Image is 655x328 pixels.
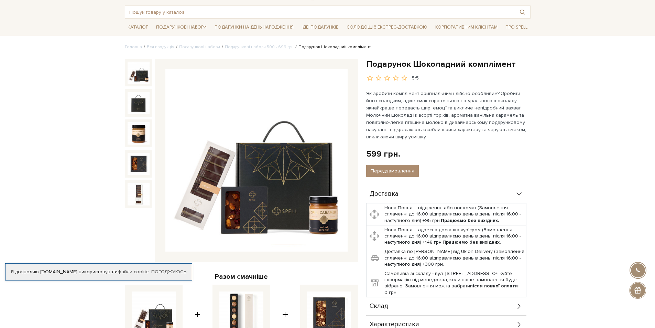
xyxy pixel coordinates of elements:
[383,269,526,297] td: Самовивіз зі складу - вул. [STREET_ADDRESS] Очікуйте інформацію від менеджера, коли ваше замовлен...
[366,165,419,177] button: Передзамовлення
[118,269,149,275] a: файли cookie
[366,149,400,159] div: 599 грн.
[151,269,186,275] a: Погоджуюсь
[147,44,174,50] a: Вся продукція
[412,75,419,82] div: 5/5
[470,283,518,289] b: після повної оплати
[128,92,150,114] img: Подарунок Шоколадний комплімент
[165,69,348,252] img: Подарунок Шоколадний комплімент
[383,225,526,247] td: Нова Пошта – адресна доставка кур'єром (Замовлення сплаченні до 16:00 відправляємо день в день, п...
[383,247,526,269] td: Доставка по [PERSON_NAME] від Uklon Delivery (Замовлення сплаченні до 16:00 відправляємо день в д...
[344,21,430,33] a: Солодощі з експрес-доставкою
[128,153,150,175] img: Подарунок Шоколадний комплімент
[503,22,530,33] a: Про Spell
[125,6,514,18] input: Пошук товару у каталозі
[366,59,531,70] h1: Подарунок Шоколадний комплімент
[443,239,501,245] b: Працюємо без вихідних.
[125,44,142,50] a: Головна
[441,218,499,223] b: Працюємо без вихідних.
[433,22,500,33] a: Корпоративним клієнтам
[294,44,371,50] li: Подарунок Шоколадний комплімент
[179,44,220,50] a: Подарункові набори
[153,22,209,33] a: Подарункові набори
[128,122,150,144] img: Подарунок Шоколадний комплімент
[125,22,151,33] a: Каталог
[370,303,388,309] span: Склад
[370,191,399,197] span: Доставка
[299,22,341,33] a: Ідеї подарунків
[370,321,419,328] span: Характеристики
[128,183,150,205] img: Подарунок Шоколадний комплімент
[212,22,296,33] a: Подарунки на День народження
[128,62,150,84] img: Подарунок Шоколадний комплімент
[225,44,294,50] a: Подарункові набори 500 - 699 грн
[514,6,530,18] button: Пошук товару у каталозі
[125,272,358,281] div: Разом смачніше
[6,269,192,275] div: Я дозволяю [DOMAIN_NAME] використовувати
[383,203,526,225] td: Нова Пошта – відділення або поштомат (Замовлення сплаченні до 16:00 відправляємо день в день, піс...
[366,90,527,140] p: Як зробити комплімент оригінальним і дійсно особливим? Зробити його солодким, адже смак справжньо...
